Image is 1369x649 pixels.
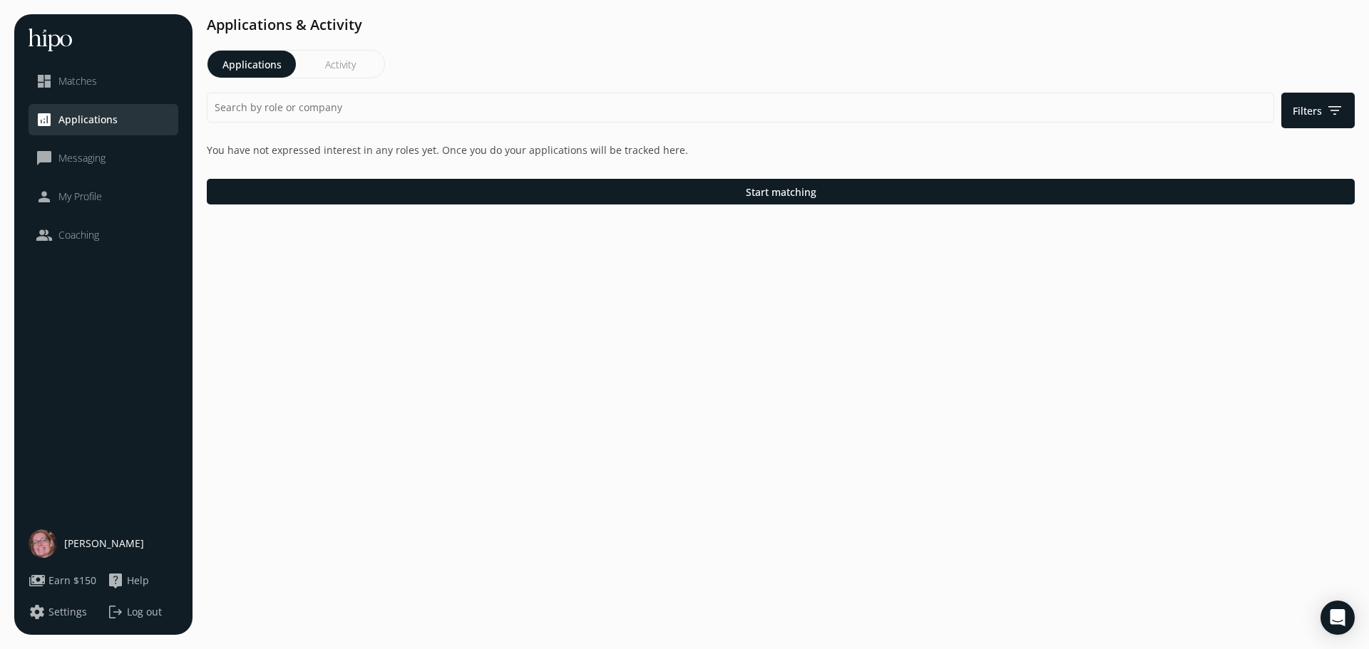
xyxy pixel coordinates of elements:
[207,14,1355,36] h1: Applications & Activity
[29,603,100,621] a: settingsSettings
[36,227,53,244] span: people
[36,227,171,244] a: peopleCoaching
[207,179,1355,204] button: Start matching
[29,572,100,589] a: paymentsEarn $150
[58,189,102,204] span: My Profile
[1326,102,1343,119] span: filter_list
[1293,102,1343,119] span: Filters
[107,572,149,589] button: live_helpHelp
[58,74,97,88] span: Matches
[29,603,87,621] button: settingsSettings
[107,603,124,621] span: logout
[207,51,296,78] button: Applications
[1321,601,1355,635] div: Open Intercom Messenger
[29,603,46,621] span: settings
[1281,93,1355,128] button: Filtersfilter_list
[48,605,87,619] span: Settings
[107,572,178,589] a: live_helpHelp
[207,93,1274,123] input: Search by role or company
[36,73,171,90] a: dashboardMatches
[36,188,53,205] span: person
[296,51,384,78] button: Activity
[58,151,106,165] span: Messaging
[207,142,1355,157] p: You have not expressed interest in any roles yet. Once you do your applications will be tracked h...
[29,28,72,51] img: hh-logo-white
[107,572,124,589] span: live_help
[64,536,144,551] span: [PERSON_NAME]
[36,150,53,167] span: chat_bubble_outline
[36,188,171,205] a: personMy Profile
[29,572,46,589] span: payments
[36,150,171,167] a: chat_bubble_outlineMessaging
[107,603,178,621] button: logoutLog out
[127,573,149,588] span: Help
[29,572,96,589] button: paymentsEarn $150
[36,73,53,90] span: dashboard
[29,529,57,558] img: user-photo
[48,573,96,588] span: Earn $150
[36,111,53,128] span: analytics
[58,113,118,127] span: Applications
[746,185,816,199] span: Start matching
[127,605,162,619] span: Log out
[36,111,171,128] a: analyticsApplications
[58,228,99,242] span: Coaching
